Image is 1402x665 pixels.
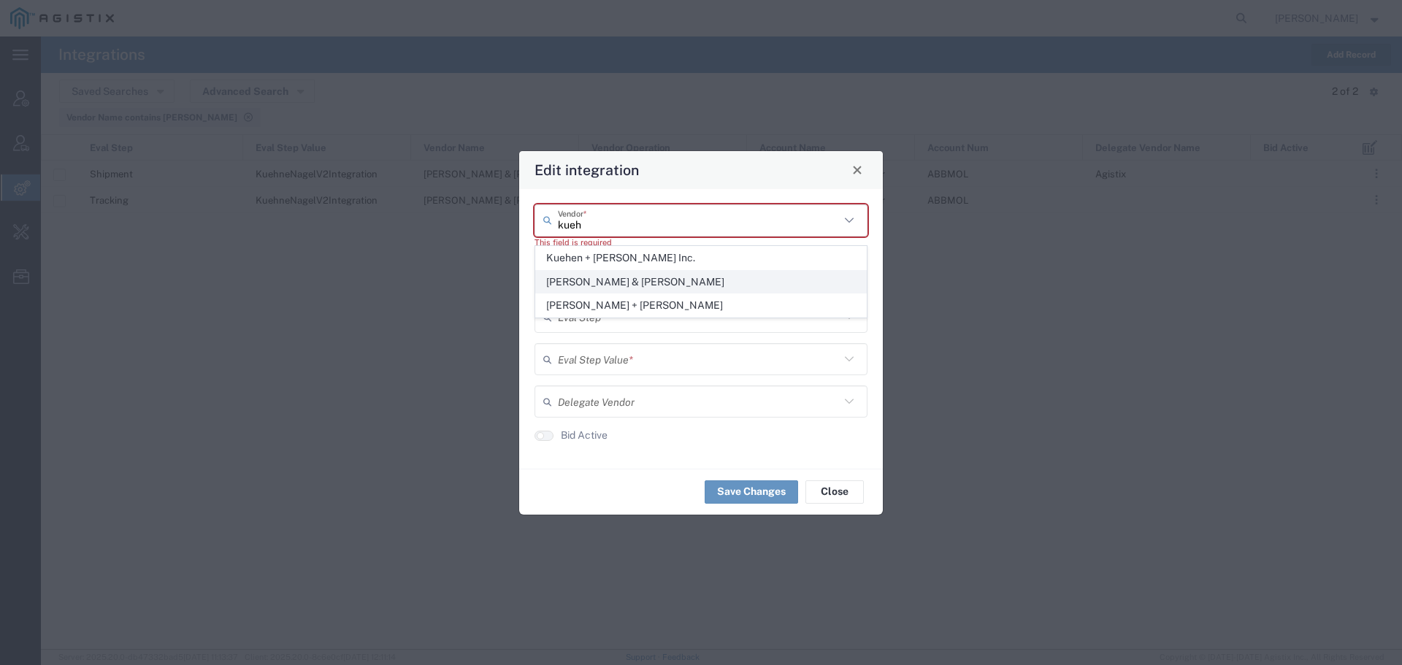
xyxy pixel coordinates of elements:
[535,236,867,248] div: This field is required
[535,159,639,180] h4: Edit integration
[536,271,866,293] span: [PERSON_NAME] & [PERSON_NAME]
[705,480,798,504] button: Save Changes
[561,428,608,443] label: Bid Active
[536,294,866,317] span: [PERSON_NAME] + [PERSON_NAME]
[847,159,867,180] button: Close
[536,247,866,269] span: Kuehen + [PERSON_NAME] Inc.
[805,480,864,504] button: Close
